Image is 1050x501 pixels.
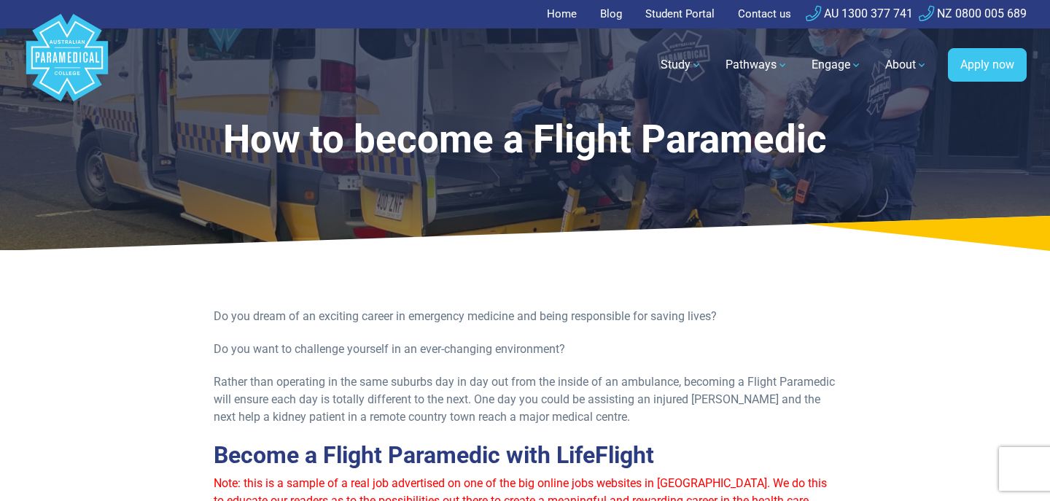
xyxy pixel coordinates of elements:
[214,308,836,325] p: Do you dream of an exciting career in emergency medicine and being responsible for saving lives?
[717,44,797,85] a: Pathways
[214,373,836,426] p: Rather than operating in the same suburbs day in day out from the inside of an ambulance, becomin...
[214,441,836,469] h2: Become a Flight Paramedic with LifeFlight
[919,7,1027,20] a: NZ 0800 005 689
[652,44,711,85] a: Study
[214,341,836,358] p: Do you want to challenge yourself in an ever-changing environment?
[806,7,913,20] a: AU 1300 377 741
[803,44,871,85] a: Engage
[948,48,1027,82] a: Apply now
[149,117,901,163] h1: How to become a Flight Paramedic
[23,28,111,102] a: Australian Paramedical College
[876,44,936,85] a: About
